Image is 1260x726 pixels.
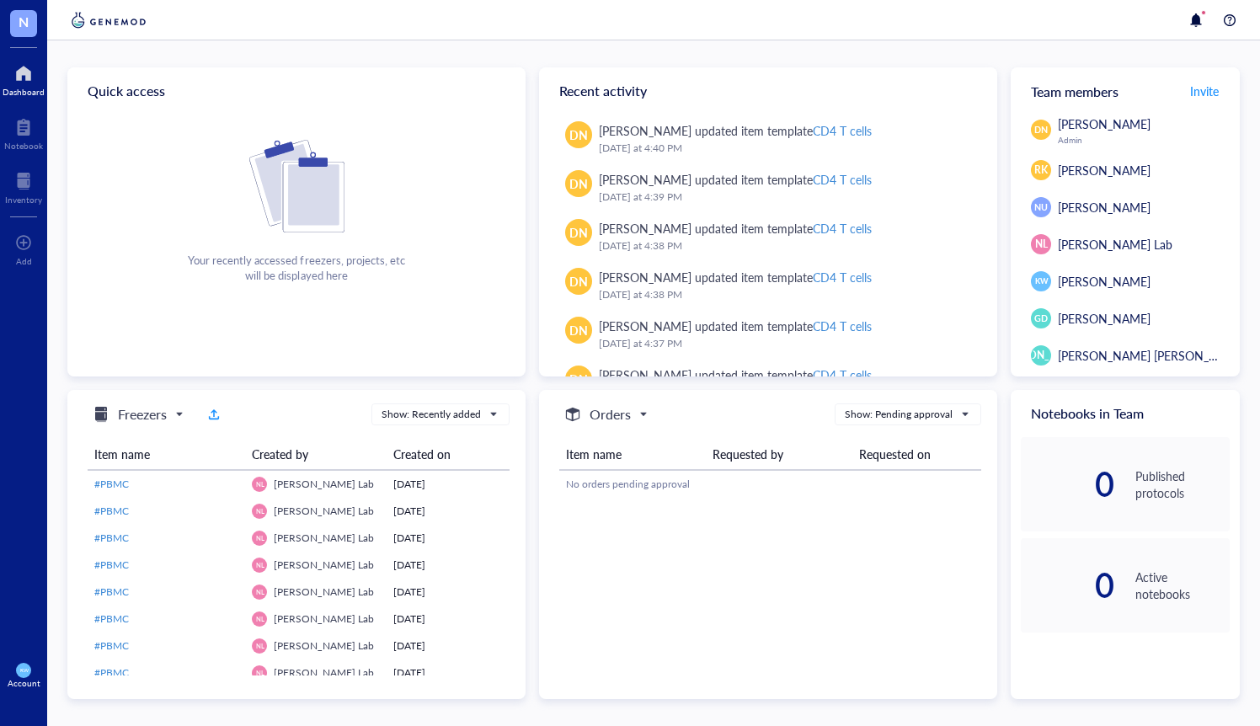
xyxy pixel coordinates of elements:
[245,439,386,470] th: Created by
[274,531,374,545] span: [PERSON_NAME] Lab
[1034,163,1048,178] span: RK
[599,286,970,303] div: [DATE] at 4:38 PM
[274,558,374,572] span: [PERSON_NAME] Lab
[94,558,238,573] a: #PBMC
[255,561,264,569] span: NL
[1035,237,1048,252] span: NL
[590,404,631,424] h5: Orders
[1058,135,1230,145] div: Admin
[94,665,238,681] a: #PBMC
[94,611,238,627] a: #PBMC
[599,268,872,286] div: [PERSON_NAME] updated item template
[3,87,45,97] div: Dashboard
[569,125,588,144] span: DN
[94,531,129,545] span: #PBMC
[553,310,984,359] a: DN[PERSON_NAME] updated item templateCD4 T cells[DATE] at 4:37 PM
[393,504,504,519] div: [DATE]
[1058,162,1151,179] span: [PERSON_NAME]
[1058,199,1151,216] span: [PERSON_NAME]
[553,212,984,261] a: DN[PERSON_NAME] updated item templateCD4 T cells[DATE] at 4:38 PM
[852,439,981,470] th: Requested on
[94,665,129,680] span: #PBMC
[94,504,238,519] a: #PBMC
[94,611,129,626] span: #PBMC
[599,238,970,254] div: [DATE] at 4:38 PM
[569,321,588,339] span: DN
[1034,275,1048,287] span: KW
[599,335,970,352] div: [DATE] at 4:37 PM
[553,261,984,310] a: DN[PERSON_NAME] updated item templateCD4 T cells[DATE] at 4:38 PM
[599,219,872,238] div: [PERSON_NAME] updated item template
[94,531,238,546] a: #PBMC
[94,477,129,491] span: #PBMC
[393,531,504,546] div: [DATE]
[4,141,43,151] div: Notebook
[393,558,504,573] div: [DATE]
[566,477,974,492] div: No orders pending approval
[382,407,481,422] div: Show: Recently added
[274,477,374,491] span: [PERSON_NAME] Lab
[599,140,970,157] div: [DATE] at 4:40 PM
[255,642,264,649] span: NL
[118,404,167,424] h5: Freezers
[16,256,32,266] div: Add
[4,114,43,151] a: Notebook
[274,504,374,518] span: [PERSON_NAME] Lab
[1135,467,1230,501] div: Published protocols
[94,638,238,654] a: #PBMC
[599,170,872,189] div: [PERSON_NAME] updated item template
[1021,572,1115,599] div: 0
[94,585,238,600] a: #PBMC
[274,585,374,599] span: [PERSON_NAME] Lab
[255,480,264,488] span: NL
[8,678,40,688] div: Account
[1011,67,1240,115] div: Team members
[387,439,510,470] th: Created on
[1034,200,1048,214] span: NU
[1058,347,1247,364] span: [PERSON_NAME] [PERSON_NAME]
[706,439,852,470] th: Requested by
[274,638,374,653] span: [PERSON_NAME] Lab
[5,195,42,205] div: Inventory
[255,669,264,676] span: NL
[393,611,504,627] div: [DATE]
[599,317,872,335] div: [PERSON_NAME] updated item template
[1001,348,1082,363] span: [PERSON_NAME]
[539,67,997,115] div: Recent activity
[274,665,374,680] span: [PERSON_NAME] Lab
[1058,236,1172,253] span: [PERSON_NAME] Lab
[67,10,150,30] img: genemod-logo
[249,140,344,232] img: Cf+DiIyRRx+BTSbnYhsZzE9to3+AfuhVxcka4spAAAAAElFTkSuQmCC
[19,11,29,32] span: N
[1190,83,1219,99] span: Invite
[845,407,953,422] div: Show: Pending approval
[94,504,129,518] span: #PBMC
[553,163,984,212] a: DN[PERSON_NAME] updated item templateCD4 T cells[DATE] at 4:39 PM
[813,171,872,188] div: CD4 T cells
[1011,390,1240,437] div: Notebooks in Team
[1058,310,1151,327] span: [PERSON_NAME]
[1034,312,1048,325] span: GD
[559,439,706,470] th: Item name
[1058,115,1151,132] span: [PERSON_NAME]
[94,585,129,599] span: #PBMC
[553,115,984,163] a: DN[PERSON_NAME] updated item templateCD4 T cells[DATE] at 4:40 PM
[599,189,970,206] div: [DATE] at 4:39 PM
[393,665,504,681] div: [DATE]
[19,667,28,673] span: KW
[3,60,45,97] a: Dashboard
[813,220,872,237] div: CD4 T cells
[599,121,872,140] div: [PERSON_NAME] updated item template
[813,269,872,286] div: CD4 T cells
[94,638,129,653] span: #PBMC
[569,272,588,291] span: DN
[94,558,129,572] span: #PBMC
[1135,569,1230,602] div: Active notebooks
[569,174,588,193] span: DN
[88,439,245,470] th: Item name
[5,168,42,205] a: Inventory
[569,223,588,242] span: DN
[393,638,504,654] div: [DATE]
[1034,123,1048,136] span: DN
[1189,77,1220,104] a: Invite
